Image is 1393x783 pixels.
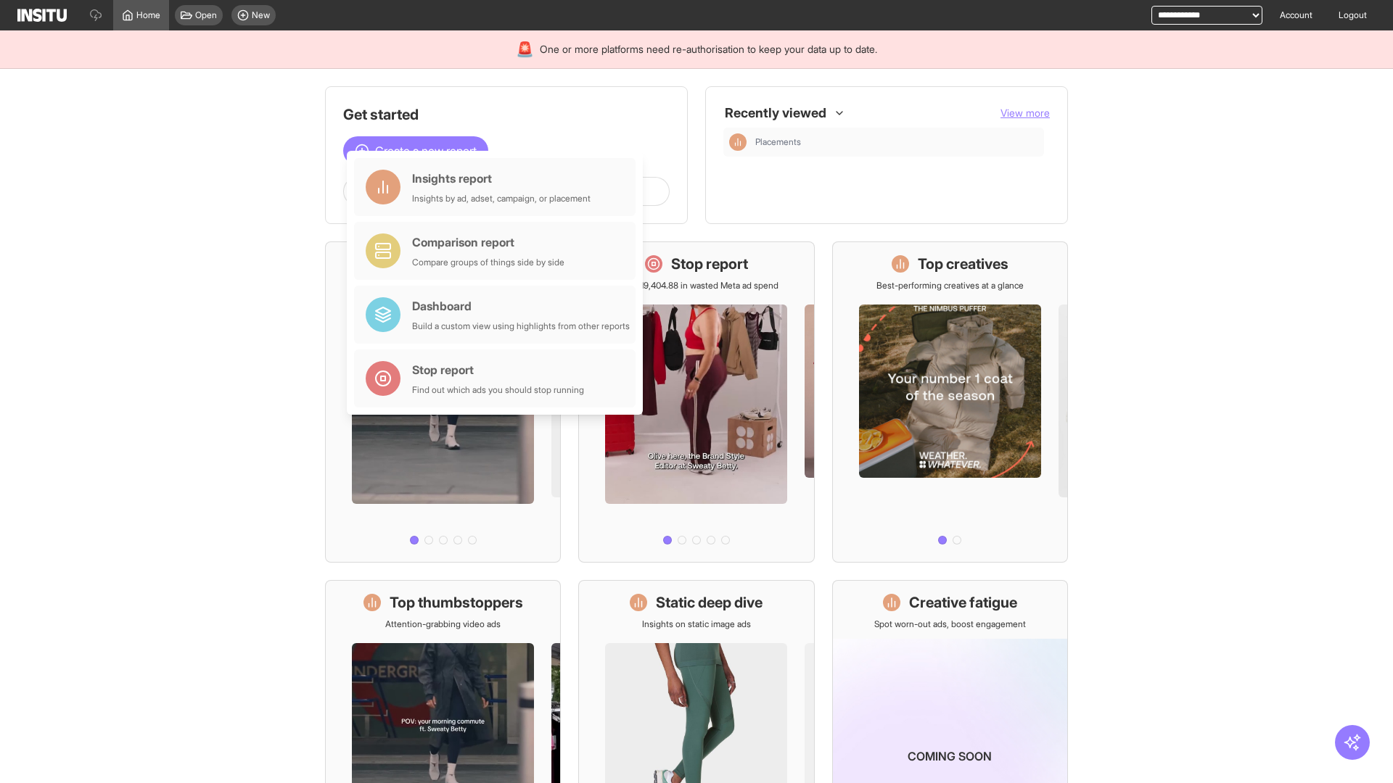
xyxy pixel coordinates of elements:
[252,9,270,21] span: New
[136,9,160,21] span: Home
[195,9,217,21] span: Open
[412,193,591,204] div: Insights by ad, adset, campaign, or placement
[412,233,564,251] div: Comparison report
[1000,106,1050,120] button: View more
[832,241,1068,563] a: Top creativesBest-performing creatives at a glance
[876,280,1024,291] p: Best-performing creatives at a glance
[412,384,584,396] div: Find out which ads you should stop running
[516,39,534,59] div: 🚨
[412,257,564,268] div: Compare groups of things side by side
[412,320,630,332] div: Build a custom view using highlights from other reports
[390,592,523,613] h1: Top thumbstoppers
[918,254,1008,274] h1: Top creatives
[578,241,814,563] a: Stop reportSave £19,404.88 in wasted Meta ad spend
[729,133,747,151] div: Insights
[412,361,584,378] div: Stop report
[343,104,670,125] h1: Get started
[375,142,477,159] span: Create a new report
[325,241,561,563] a: What's live nowSee all active ads instantly
[343,136,488,165] button: Create a new report
[615,280,778,291] p: Save £19,404.88 in wasted Meta ad spend
[412,170,591,187] div: Insights report
[540,42,877,57] span: One or more platforms need re-authorisation to keep your data up to date.
[755,136,801,148] span: Placements
[656,592,763,613] h1: Static deep dive
[755,136,1038,148] span: Placements
[671,254,748,274] h1: Stop report
[412,297,630,315] div: Dashboard
[642,618,751,630] p: Insights on static image ads
[385,618,501,630] p: Attention-grabbing video ads
[1000,107,1050,119] span: View more
[17,9,67,22] img: Logo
